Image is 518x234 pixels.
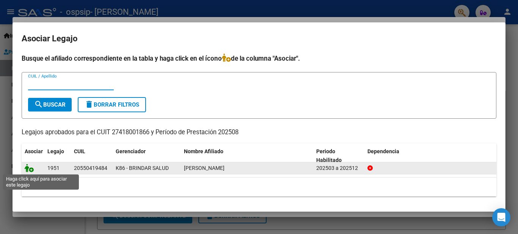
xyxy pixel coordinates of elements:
datatable-header-cell: Periodo Habilitado [313,143,364,168]
span: Borrar Filtros [85,101,139,108]
span: Legajo [47,148,64,154]
p: Legajos aprobados para el CUIT 27418001866 y Período de Prestación 202508 [22,128,496,137]
datatable-header-cell: Dependencia [364,143,497,168]
button: Borrar Filtros [78,97,146,112]
h2: Asociar Legajo [22,31,496,46]
button: Buscar [28,98,72,112]
datatable-header-cell: Gerenciador [113,143,181,168]
span: K86 - BRINDAR SALUD [116,165,169,171]
span: Dependencia [367,148,399,154]
span: Buscar [34,101,66,108]
div: 1 registros [22,177,496,196]
datatable-header-cell: Legajo [44,143,71,168]
datatable-header-cell: CUIL [71,143,113,168]
datatable-header-cell: Asociar [22,143,44,168]
datatable-header-cell: Nombre Afiliado [181,143,313,168]
span: Gerenciador [116,148,146,154]
h4: Busque el afiliado correspondiente en la tabla y haga click en el ícono de la columna "Asociar". [22,53,496,63]
span: CUIL [74,148,85,154]
div: 202503 a 202512 [316,164,361,173]
span: Periodo Habilitado [316,148,342,163]
mat-icon: search [34,100,43,109]
div: 20550419484 [74,164,107,173]
mat-icon: delete [85,100,94,109]
span: 1951 [47,165,60,171]
span: FERNANDEZ BAUTISTA [184,165,224,171]
div: Open Intercom Messenger [492,208,510,226]
span: Nombre Afiliado [184,148,223,154]
span: Asociar [25,148,43,154]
